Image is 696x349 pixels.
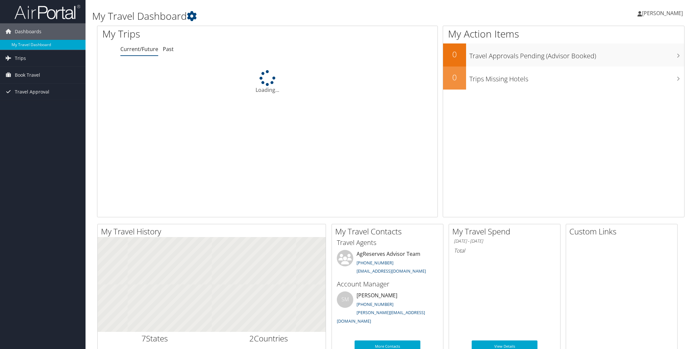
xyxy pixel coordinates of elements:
[443,72,466,83] h2: 0
[454,238,555,244] h6: [DATE] - [DATE]
[334,250,441,277] li: AgReserves Advisor Team
[103,333,207,344] h2: States
[14,4,80,20] img: airportal-logo.png
[15,84,49,100] span: Travel Approval
[337,309,425,324] a: [PERSON_NAME][EMAIL_ADDRESS][DOMAIN_NAME]
[452,226,560,237] h2: My Travel Spend
[217,333,321,344] h2: Countries
[15,50,26,67] span: Trips
[337,291,353,308] div: SM
[443,43,684,67] a: 0Travel Approvals Pending (Advisor Booked)
[357,260,393,266] a: [PHONE_NUMBER]
[569,226,677,237] h2: Custom Links
[334,291,441,327] li: [PERSON_NAME]
[102,27,291,41] h1: My Trips
[337,238,438,247] h3: Travel Agents
[357,301,393,307] a: [PHONE_NUMBER]
[443,67,684,90] a: 0Trips Missing Hotels
[357,268,426,274] a: [EMAIL_ADDRESS][DOMAIN_NAME]
[15,23,41,40] span: Dashboards
[469,48,684,61] h3: Travel Approvals Pending (Advisor Booked)
[120,45,158,53] a: Current/Future
[97,70,437,94] div: Loading...
[337,280,438,289] h3: Account Manager
[454,247,555,254] h6: Total
[335,226,443,237] h2: My Travel Contacts
[443,27,684,41] h1: My Action Items
[637,3,689,23] a: [PERSON_NAME]
[469,71,684,84] h3: Trips Missing Hotels
[101,226,326,237] h2: My Travel History
[141,333,146,344] span: 7
[642,10,683,17] span: [PERSON_NAME]
[15,67,40,83] span: Book Travel
[249,333,254,344] span: 2
[443,49,466,60] h2: 0
[92,9,490,23] h1: My Travel Dashboard
[163,45,174,53] a: Past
